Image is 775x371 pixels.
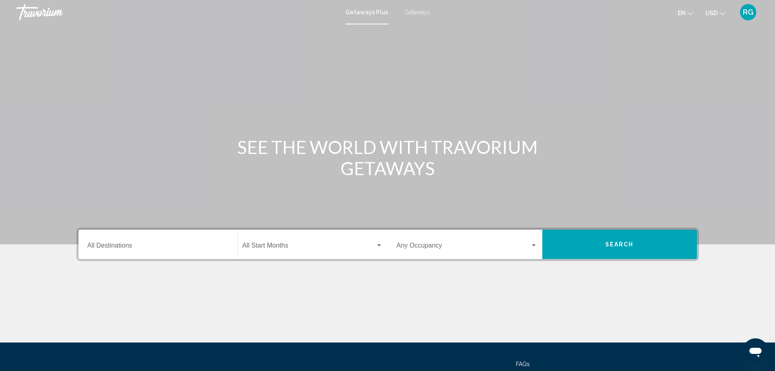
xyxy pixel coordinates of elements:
button: Change language [678,7,693,19]
span: USD [705,10,718,16]
span: Search [605,241,634,248]
button: Search [542,230,697,259]
a: Travorium [16,4,337,20]
span: RG [743,8,753,16]
button: User Menu [738,4,759,21]
div: Search widget [79,230,697,259]
button: Change currency [705,7,725,19]
a: FAQs [516,361,530,367]
a: Getaways [404,9,430,15]
a: Getaways Plus [345,9,388,15]
iframe: Button to launch messaging window [742,338,768,364]
span: en [678,10,685,16]
h1: SEE THE WORLD WITH TRAVORIUM GETAWAYS [235,136,540,179]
